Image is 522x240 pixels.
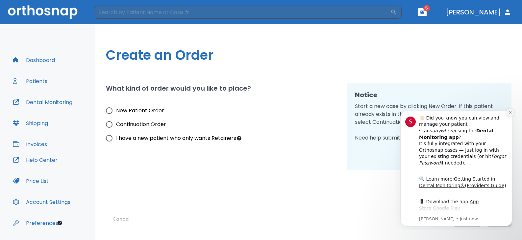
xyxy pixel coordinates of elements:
[116,107,164,115] span: New Patient Order
[106,211,136,227] button: Cancel
[115,4,124,12] button: Dismiss notification
[355,90,504,100] h2: Notice
[9,73,51,89] button: Patients
[443,6,514,18] button: [PERSON_NAME]
[9,136,51,152] button: Invoices
[116,120,166,128] span: Continuation Order
[8,5,78,19] img: Orthosnap
[116,134,236,142] span: I have a new patient who only wants Retainers
[29,94,117,126] div: 📱 Download the app: | ​ Let us know if you need help getting started!
[236,135,242,141] div: Tooltip anchor
[57,220,63,226] div: Tooltip anchor
[106,83,251,93] h2: What kind of order would you like to place?
[42,101,70,106] a: Google Play
[423,5,430,11] span: 5
[9,215,62,231] button: Preferences
[9,94,76,110] button: Dental Monitoring
[29,111,117,117] p: Message from Stephany, sent Just now
[94,6,390,19] input: Search by Patient Name or Case #
[9,194,74,210] button: Account Settings
[390,105,522,230] iframe: Intercom notifications message
[9,115,52,131] button: Shipping
[355,102,504,142] p: Start a new case by clicking New Order. If this patient already exists in the Orthosnap Doctor Po...
[9,173,53,189] button: Price List
[106,45,511,65] h1: Create an Order
[9,152,62,168] button: Help Center
[29,94,88,106] a: App Store
[9,52,59,68] button: Dashboard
